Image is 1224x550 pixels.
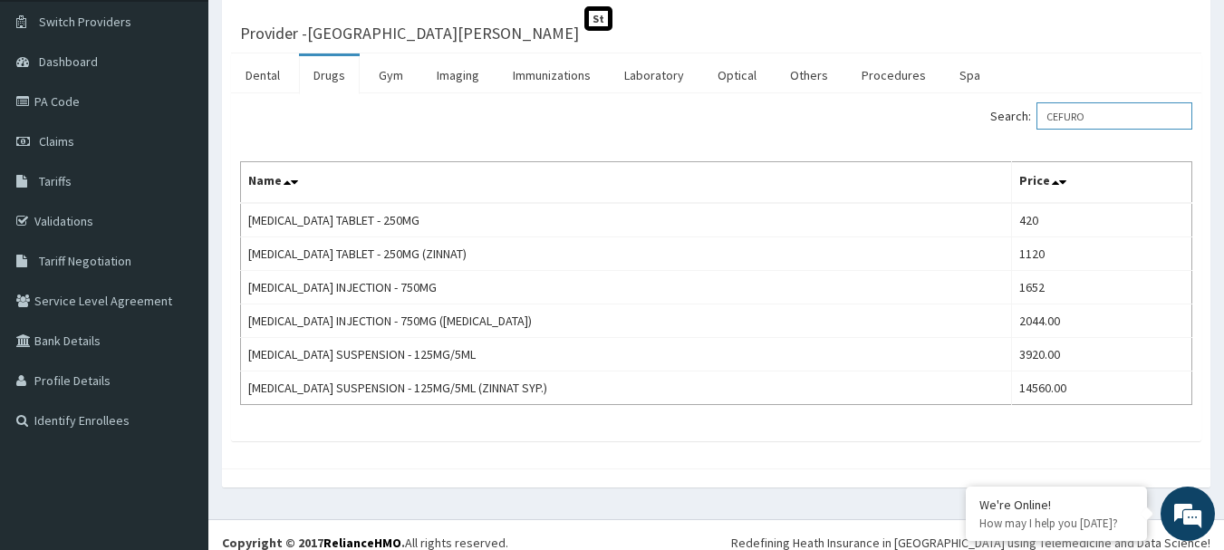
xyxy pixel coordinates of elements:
div: We're Online! [979,497,1133,513]
a: Immunizations [498,56,605,94]
a: Dental [231,56,294,94]
td: 1652 [1012,271,1192,304]
td: 420 [1012,203,1192,237]
td: [MEDICAL_DATA] TABLET - 250MG (ZINNAT) [241,237,1012,271]
span: We're online! [105,161,250,344]
th: Price [1012,162,1192,204]
a: Laboratory [610,56,699,94]
span: St [584,6,612,31]
td: 3920.00 [1012,338,1192,371]
td: [MEDICAL_DATA] SUSPENSION - 125MG/5ML (ZINNAT SYP.) [241,371,1012,405]
textarea: Type your message and hit 'Enter' [9,362,345,425]
div: Minimize live chat window [297,9,341,53]
a: Drugs [299,56,360,94]
span: Switch Providers [39,14,131,30]
img: d_794563401_company_1708531726252_794563401 [34,91,73,136]
p: How may I help you today? [979,516,1133,531]
td: 14560.00 [1012,371,1192,405]
a: Gym [364,56,418,94]
span: Tariffs [39,173,72,189]
a: Procedures [847,56,940,94]
a: Optical [703,56,771,94]
a: Spa [945,56,995,94]
span: Dashboard [39,53,98,70]
h3: Provider - [GEOGRAPHIC_DATA][PERSON_NAME] [240,25,579,42]
td: [MEDICAL_DATA] INJECTION - 750MG ([MEDICAL_DATA]) [241,304,1012,338]
td: [MEDICAL_DATA] SUSPENSION - 125MG/5ML [241,338,1012,371]
input: Search: [1036,102,1192,130]
label: Search: [990,102,1192,130]
div: Chat with us now [94,101,304,125]
td: [MEDICAL_DATA] INJECTION - 750MG [241,271,1012,304]
a: Others [776,56,843,94]
span: Tariff Negotiation [39,253,131,269]
a: Imaging [422,56,494,94]
td: 2044.00 [1012,304,1192,338]
span: Claims [39,133,74,150]
th: Name [241,162,1012,204]
td: [MEDICAL_DATA] TABLET - 250MG [241,203,1012,237]
td: 1120 [1012,237,1192,271]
